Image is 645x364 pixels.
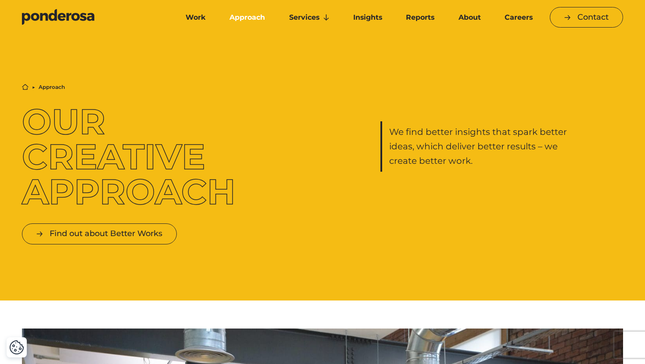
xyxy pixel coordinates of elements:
[22,104,265,209] h1: Our Creative Approach
[279,8,340,27] a: Services
[219,8,275,27] a: Approach
[448,8,491,27] a: About
[494,8,543,27] a: Careers
[22,223,177,244] a: Find out about Better Works
[9,340,24,355] button: Cookie Settings
[39,85,65,90] li: Approach
[396,8,444,27] a: Reports
[176,8,216,27] a: Work
[22,84,29,90] a: Home
[22,9,162,26] a: Go to homepage
[32,85,35,90] li: ▶︎
[550,7,623,28] a: Contact
[343,8,392,27] a: Insights
[389,125,572,168] p: We find better insights that spark better ideas, which deliver better results – we create better ...
[9,340,24,355] img: Revisit consent button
